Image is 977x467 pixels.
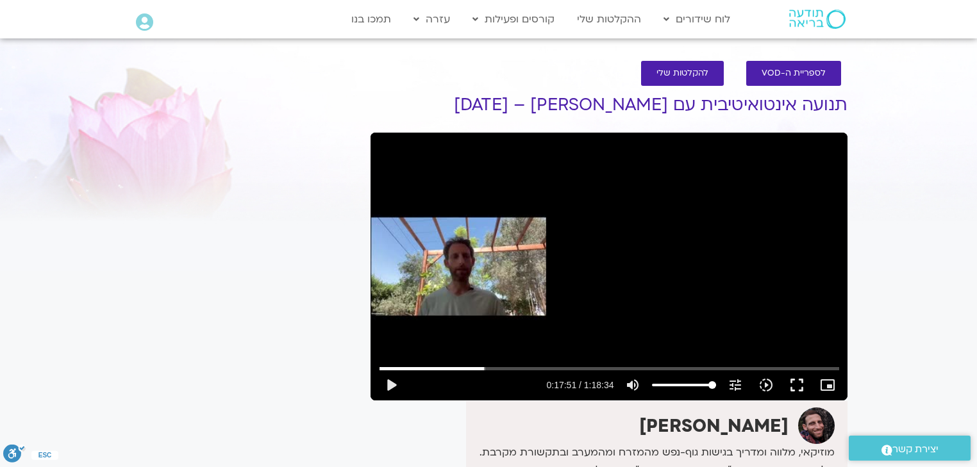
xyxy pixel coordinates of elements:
img: תודעה בריאה [789,10,846,29]
a: לספריית ה-VOD [746,61,841,86]
a: קורסים ופעילות [466,7,561,31]
span: יצירת קשר [892,441,939,458]
a: לוח שידורים [657,7,737,31]
a: יצירת קשר [849,436,971,461]
a: עזרה [407,7,456,31]
strong: [PERSON_NAME] [639,414,789,438]
span: לספריית ה-VOD [762,69,826,78]
a: להקלטות שלי [641,61,724,86]
img: בן קמינסקי [798,407,835,444]
a: תמכו בנו [345,7,397,31]
h1: תנועה אינטואיטיבית עם [PERSON_NAME] – [DATE] [371,95,848,115]
a: ההקלטות שלי [571,7,647,31]
span: להקלטות שלי [656,69,708,78]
